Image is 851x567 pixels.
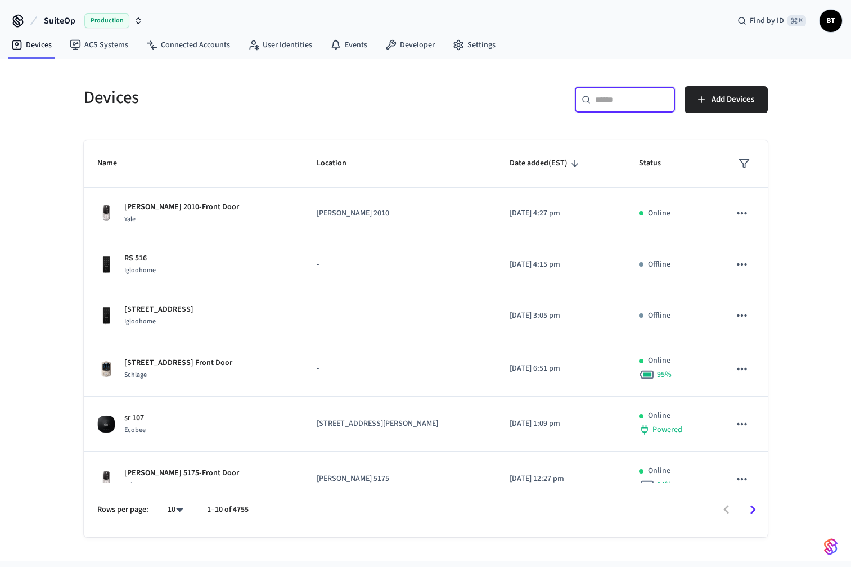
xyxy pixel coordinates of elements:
[44,14,75,28] span: SuiteOp
[821,11,841,31] span: BT
[317,418,483,430] p: [STREET_ADDRESS][PERSON_NAME]
[317,259,483,271] p: -
[124,425,146,435] span: Ecobee
[321,35,376,55] a: Events
[239,35,321,55] a: User Identities
[61,35,137,55] a: ACS Systems
[97,360,115,378] img: Schlage Sense Smart Deadbolt with Camelot Trim, Front
[124,412,146,424] p: sr 107
[124,317,156,326] span: Igloohome
[510,208,612,219] p: [DATE] 4:27 pm
[317,208,483,219] p: [PERSON_NAME] 2010
[97,255,115,273] img: igloohome_deadbolt_2e
[685,86,768,113] button: Add Devices
[510,155,582,172] span: Date added(EST)
[97,415,115,433] img: ecobee_lite_3
[162,502,189,518] div: 10
[657,369,672,380] span: 95 %
[639,155,676,172] span: Status
[444,35,505,55] a: Settings
[728,11,815,31] div: Find by ID⌘ K
[787,15,806,26] span: ⌘ K
[207,504,249,516] p: 1–10 of 4755
[510,473,612,485] p: [DATE] 12:27 pm
[648,310,670,322] p: Offline
[97,504,148,516] p: Rows per page:
[317,310,483,322] p: -
[648,208,670,219] p: Online
[97,470,115,488] img: Yale Assure Touchscreen Wifi Smart Lock, Satin Nickel, Front
[124,467,239,479] p: [PERSON_NAME] 5175-Front Door
[124,253,156,264] p: RS 516
[652,424,682,435] span: Powered
[124,265,156,275] span: Igloohome
[648,465,670,477] p: Online
[84,86,419,109] h5: Devices
[124,480,136,490] span: Yale
[124,214,136,224] span: Yale
[317,473,483,485] p: [PERSON_NAME] 5175
[510,363,612,375] p: [DATE] 6:51 pm
[124,201,239,213] p: [PERSON_NAME] 2010-Front Door
[657,479,672,490] span: 94 %
[510,310,612,322] p: [DATE] 3:05 pm
[648,259,670,271] p: Offline
[97,204,115,222] img: Yale Assure Touchscreen Wifi Smart Lock, Satin Nickel, Front
[124,370,147,380] span: Schlage
[124,304,193,316] p: [STREET_ADDRESS]
[376,35,444,55] a: Developer
[124,357,232,369] p: [STREET_ADDRESS] Front Door
[648,355,670,367] p: Online
[750,15,784,26] span: Find by ID
[712,92,754,107] span: Add Devices
[137,35,239,55] a: Connected Accounts
[317,363,483,375] p: -
[97,307,115,325] img: igloohome_deadbolt_2e
[510,418,612,430] p: [DATE] 1:09 pm
[824,538,838,556] img: SeamLogoGradient.69752ec5.svg
[648,410,670,422] p: Online
[317,155,361,172] span: Location
[740,497,766,523] button: Go to next page
[84,13,129,28] span: Production
[510,259,612,271] p: [DATE] 4:15 pm
[820,10,842,32] button: BT
[97,155,132,172] span: Name
[2,35,61,55] a: Devices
